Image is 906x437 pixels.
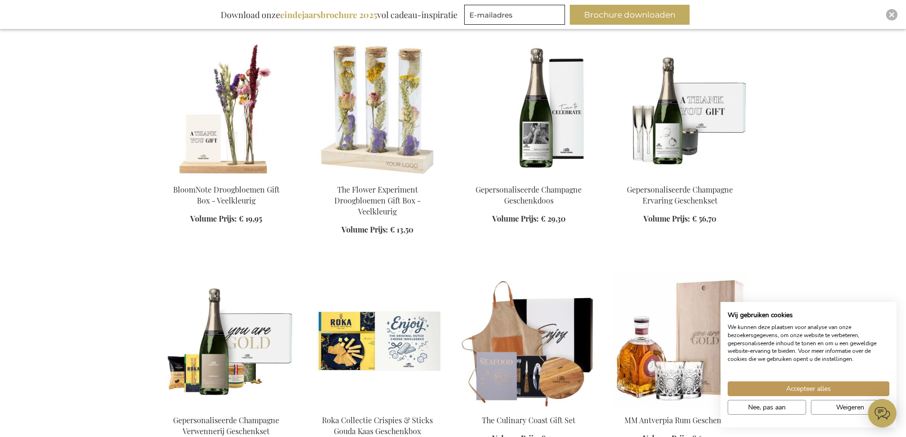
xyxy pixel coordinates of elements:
[464,5,568,28] form: marketing offers and promotions
[341,224,413,235] a: Volume Prijs: € 13,50
[476,185,582,205] a: Gepersonaliseerde Champagne Geschenkdoos
[570,5,690,25] button: Brochure downloaden
[624,415,736,425] a: MM Antverpia Rum Geschenkset
[190,214,237,223] span: Volume Prijs:
[158,273,294,407] img: Gepersonaliseerde Champagne Verwennerij Geschenkset
[612,43,748,176] img: Gepersonaliseerde Champagne Ervaring Geschenkset
[280,9,377,20] b: eindejaarsbrochure 2025
[216,5,462,25] div: Download onze vol cadeau-inspiratie
[173,185,280,205] a: BloomNote Droogbloemen Gift Box - Veelkleurig
[173,415,279,436] a: Gepersonaliseerde Champagne Verwennerij Geschenkset
[341,224,388,234] span: Volume Prijs:
[612,172,748,181] a: Gepersonaliseerde Champagne Ervaring Geschenkset
[239,214,262,223] span: € 19,95
[461,403,597,412] a: The Culinary Coast Gift Set
[461,43,597,176] img: Gepersonaliseerde Champagne Geschenkdoos
[482,415,575,425] a: The Culinary Coast Gift Set
[322,415,433,436] a: Roka Collectie Crispies & Sticks Gouda Kaas Geschenkbox
[492,214,539,223] span: Volume Prijs:
[728,323,889,363] p: We kunnen deze plaatsen voor analyse van onze bezoekersgegevens, om onze website te verbeteren, g...
[692,214,716,223] span: € 56,70
[728,400,806,415] button: Pas cookie voorkeuren aan
[643,214,690,223] span: Volume Prijs:
[643,214,716,224] a: Volume Prijs: € 56,70
[728,381,889,396] button: Accepteer alle cookies
[748,402,786,412] span: Nee, pas aan
[464,5,565,25] input: E-mailadres
[310,172,446,181] a: The Flower Experiment Gift Box - Multi
[461,172,597,181] a: Gepersonaliseerde Champagne Geschenkdoos
[190,214,262,224] a: Volume Prijs: € 19,95
[158,172,294,181] a: BloomNote Gift Box - Multicolor
[627,185,733,205] a: Gepersonaliseerde Champagne Ervaring Geschenkset
[836,402,864,412] span: Weigeren
[334,185,421,216] a: The Flower Experiment Droogbloemen Gift Box - Veelkleurig
[886,9,897,20] div: Close
[786,384,831,394] span: Accepteer alles
[158,43,294,176] img: BloomNote Gift Box - Multicolor
[728,311,889,320] h2: Wij gebruiken cookies
[868,399,896,427] iframe: belco-activator-frame
[612,403,748,412] a: MM Antverpia Rum Gift Set
[310,43,446,176] img: The Flower Experiment Gift Box - Multi
[310,273,446,407] img: Roka Collection Crispies & Sticks Gouda Cheese Gift Box
[811,400,889,415] button: Alle cookies weigeren
[541,214,565,223] span: € 29,30
[390,224,413,234] span: € 13,50
[310,403,446,412] a: Roka Collection Crispies & Sticks Gouda Cheese Gift Box
[461,273,597,407] img: The Culinary Coast Gift Set
[492,214,565,224] a: Volume Prijs: € 29,30
[612,273,748,407] img: MM Antverpia Rum Gift Set
[158,403,294,412] a: Gepersonaliseerde Champagne Verwennerij Geschenkset
[889,12,895,18] img: Close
